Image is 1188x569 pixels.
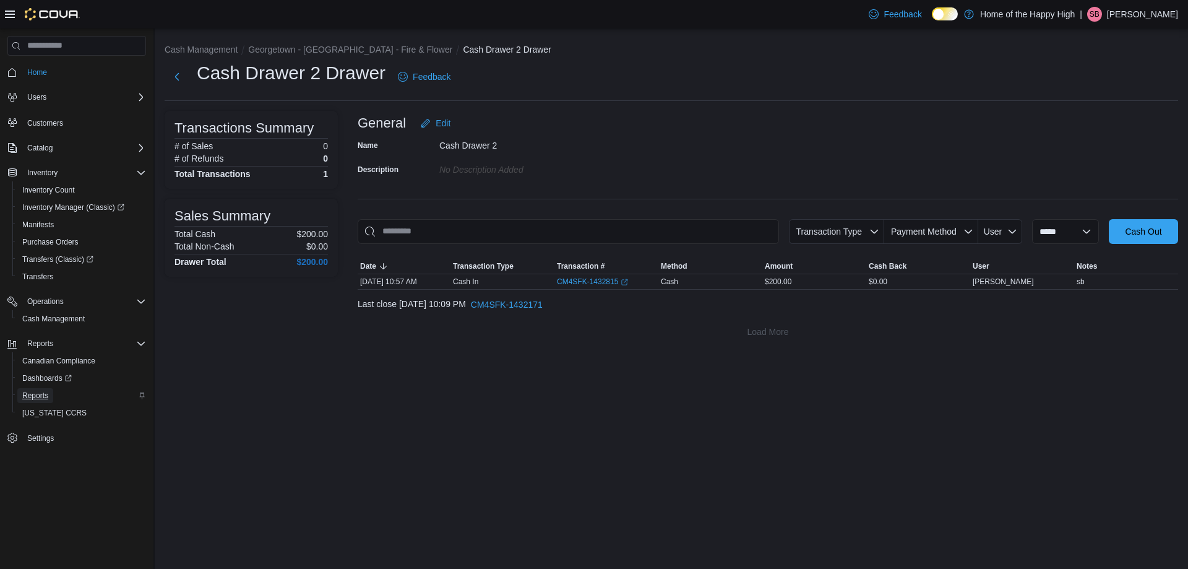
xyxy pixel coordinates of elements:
span: Users [27,92,46,102]
div: [DATE] 10:57 AM [358,274,450,289]
button: Users [22,90,51,105]
span: Cash Out [1125,225,1161,238]
p: Cash In [453,277,478,287]
button: Georgetown - [GEOGRAPHIC_DATA] - Fire & Flower [248,45,452,54]
button: Purchase Orders [12,233,151,251]
a: Manifests [17,217,59,232]
a: Inventory Manager (Classic) [17,200,129,215]
h4: Drawer Total [174,257,226,267]
span: Manifests [17,217,146,232]
span: Load More [747,326,789,338]
p: 0 [323,154,328,163]
button: Reports [2,335,151,352]
h4: 1 [323,169,328,179]
h4: $200.00 [296,257,328,267]
span: Reports [17,388,146,403]
button: Amount [762,259,866,274]
button: Inventory Count [12,181,151,199]
span: Transfers (Classic) [22,254,93,264]
span: Users [22,90,146,105]
a: Inventory Count [17,183,80,198]
button: CM4SFK-1432171 [466,292,548,317]
span: Customers [22,115,146,130]
span: Reports [22,391,48,401]
button: Inventory [22,165,62,180]
span: Transfers [22,272,53,282]
span: Dark Mode [932,20,932,21]
span: Date [360,261,376,271]
span: Payment Method [891,227,957,237]
button: Transfers [12,268,151,285]
h6: Total Non-Cash [174,241,235,251]
img: Cova [25,8,80,20]
button: Payment Method [884,219,978,244]
span: Purchase Orders [17,235,146,250]
button: Method [658,259,762,274]
a: Dashboards [17,371,77,386]
span: Washington CCRS [17,406,146,420]
span: Transfers [17,269,146,284]
span: Edit [436,117,450,129]
div: Last close [DATE] 10:09 PM [358,292,1178,317]
div: Savio Bassil [1087,7,1102,22]
span: Dashboards [17,371,146,386]
button: [US_STATE] CCRS [12,404,151,422]
button: Users [2,89,151,106]
span: Inventory Manager (Classic) [17,200,146,215]
span: Settings [27,433,54,443]
p: $200.00 [296,229,328,239]
div: $0.00 [866,274,970,289]
button: Cash Management [12,310,151,328]
button: Load More [358,319,1178,344]
button: Operations [22,294,69,309]
nav: An example of EuiBreadcrumbs [165,43,1178,58]
span: SB [1090,7,1100,22]
a: Inventory Manager (Classic) [12,199,151,216]
button: Settings [2,429,151,447]
button: Notes [1074,259,1178,274]
button: Operations [2,293,151,310]
span: Manifests [22,220,54,230]
span: Transaction Type [796,227,862,237]
p: | [1080,7,1082,22]
a: Transfers (Classic) [17,252,98,267]
span: Operations [22,294,146,309]
a: Canadian Compliance [17,354,100,368]
h1: Cash Drawer 2 Drawer [197,61,385,85]
button: Customers [2,113,151,131]
span: $200.00 [765,277,791,287]
span: [PERSON_NAME] [973,277,1034,287]
a: Dashboards [12,370,151,387]
p: [PERSON_NAME] [1107,7,1178,22]
p: 0 [323,141,328,151]
button: User [970,259,1074,274]
button: Transaction Type [450,259,554,274]
button: Reports [12,387,151,404]
a: Feedback [864,2,926,27]
button: Catalog [22,141,58,155]
h6: # of Refunds [174,154,223,163]
span: Home [22,64,146,80]
a: Feedback [393,64,455,89]
button: Manifests [12,216,151,233]
div: No Description added [439,160,605,175]
nav: Complex example [7,58,146,479]
span: sb [1077,277,1085,287]
a: Purchase Orders [17,235,84,250]
span: Transfers (Classic) [17,252,146,267]
p: Home of the Happy High [980,7,1075,22]
h4: Total Transactions [174,169,251,179]
span: Catalog [27,143,53,153]
button: Edit [416,111,455,136]
h3: Sales Summary [174,209,270,224]
button: Next [165,64,189,89]
a: Transfers (Classic) [12,251,151,268]
span: Feedback [884,8,921,20]
a: CM4SFK-1432815External link [557,277,628,287]
button: Transaction # [554,259,658,274]
span: Dashboards [22,373,72,383]
button: Date [358,259,450,274]
span: Cash Management [22,314,85,324]
h3: Transactions Summary [174,121,314,136]
h3: General [358,116,406,131]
